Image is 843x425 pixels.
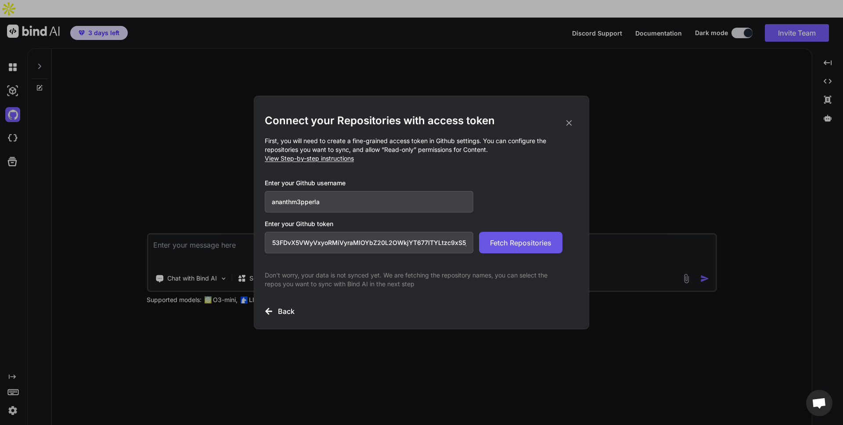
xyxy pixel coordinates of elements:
[265,155,354,162] span: View Step-by-step instructions
[265,137,578,163] p: First, you will need to create a fine-grained access token in Github settings. You can configure ...
[265,179,562,187] h3: Enter your Github username
[479,232,562,253] button: Fetch Repositories
[265,220,578,228] h3: Enter your Github token
[278,306,295,317] h3: Back
[490,238,551,248] span: Fetch Repositories
[265,232,473,253] input: Github Token
[265,191,473,212] input: Github Username
[265,114,578,128] h2: Connect your Repositories with access token
[806,390,832,416] div: Open chat
[265,271,562,288] p: Don't worry, your data is not synced yet. We are fetching the repository names, you can select th...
